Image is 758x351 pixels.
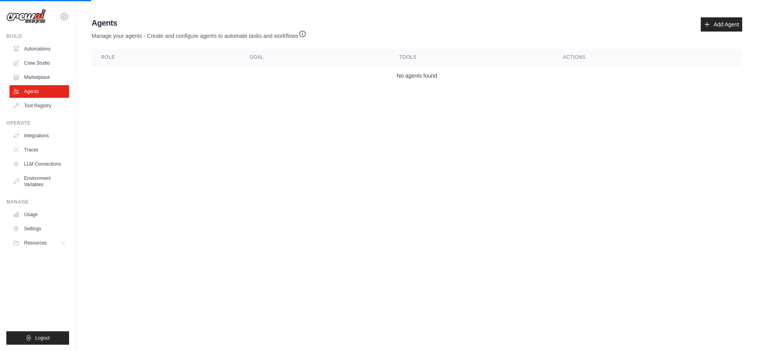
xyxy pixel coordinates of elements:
[6,331,69,345] button: Logout
[92,28,306,40] p: Manage your agents - Create and configure agents to automate tasks and workflows
[9,71,69,84] a: Marketplace
[6,199,69,205] div: Manage
[240,49,390,65] th: Goal
[701,17,742,32] a: Add Agent
[92,65,742,86] td: No agents found
[6,33,69,39] div: Build
[390,49,553,65] th: Tools
[9,237,69,249] button: Resources
[9,144,69,156] a: Traces
[6,9,46,24] img: Logo
[9,85,69,98] a: Agents
[9,222,69,235] a: Settings
[9,172,69,191] a: Environment Variables
[35,335,50,341] span: Logout
[92,49,240,65] th: Role
[6,120,69,126] div: Operate
[9,208,69,221] a: Usage
[9,129,69,142] a: Integrations
[92,17,306,28] h2: Agents
[24,240,47,246] span: Resources
[9,43,69,55] a: Automations
[9,158,69,170] a: LLM Connections
[9,57,69,69] a: Crew Studio
[9,99,69,112] a: Tool Registry
[553,49,742,65] th: Actions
